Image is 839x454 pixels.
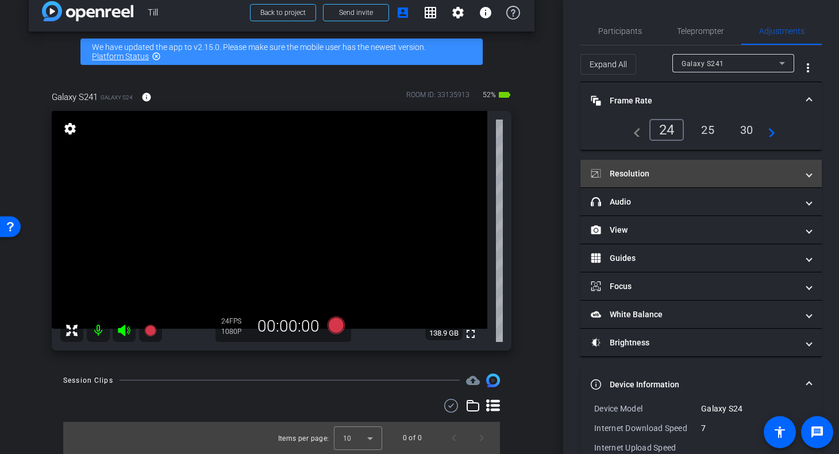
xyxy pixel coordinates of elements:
mat-panel-title: Audio [591,196,798,208]
mat-panel-title: View [591,224,798,236]
div: 24 [649,119,684,141]
mat-icon: navigate_before [627,123,641,137]
div: Frame Rate [580,119,822,150]
mat-icon: info [479,6,492,20]
button: More Options for Adjustments Panel [794,54,822,82]
span: Adjustments [759,27,805,35]
span: 52% [481,86,498,104]
mat-icon: info [141,92,152,102]
button: Expand All [580,54,636,75]
mat-panel-title: Focus [591,280,798,293]
mat-expansion-panel-header: Frame Rate [580,82,822,119]
mat-panel-title: White Balance [591,309,798,321]
div: Device Model [594,403,701,414]
div: 30 [732,120,762,140]
span: Galaxy S241 [682,60,724,68]
mat-icon: fullscreen [464,327,478,341]
mat-icon: grid_on [424,6,437,20]
span: Teleprompter [677,27,724,35]
mat-icon: battery_std [498,88,511,102]
mat-icon: account_box [396,6,410,20]
img: Session clips [486,374,500,387]
mat-icon: more_vert [801,61,815,75]
span: 138.9 GB [425,326,463,340]
mat-panel-title: Brightness [591,337,798,349]
mat-icon: accessibility [773,425,787,439]
mat-panel-title: Frame Rate [591,95,798,107]
mat-expansion-panel-header: Focus [580,272,822,300]
div: 24 [221,317,250,326]
div: 7 [701,422,808,434]
mat-icon: settings [451,6,465,20]
mat-icon: highlight_off [152,52,161,61]
span: Expand All [590,53,627,75]
mat-icon: cloud_upload [466,374,480,387]
a: Platform Status [92,52,149,61]
div: Galaxy S24 [701,403,808,414]
span: Till [148,1,243,24]
button: Next page [468,424,495,452]
div: Items per page: [278,433,329,444]
span: Galaxy S241 [52,91,98,103]
mat-expansion-panel-header: Device Information [580,366,822,403]
button: Back to project [250,4,316,21]
button: Send invite [323,4,389,21]
span: FPS [229,317,241,325]
mat-expansion-panel-header: Brightness [580,329,822,356]
div: 1080P [221,327,250,336]
span: Back to project [260,9,306,17]
mat-expansion-panel-header: Resolution [580,160,822,187]
span: Galaxy S24 [101,93,133,102]
div: 25 [692,120,723,140]
mat-icon: navigate_next [761,123,775,137]
mat-icon: message [810,425,824,439]
mat-expansion-panel-header: Audio [580,188,822,216]
button: Previous page [440,424,468,452]
mat-expansion-panel-header: White Balance [580,301,822,328]
div: 00:00:00 [250,317,327,336]
mat-icon: settings [62,122,78,136]
mat-expansion-panel-header: Guides [580,244,822,272]
mat-panel-title: Resolution [591,168,798,180]
div: Internet Upload Speed [594,442,701,453]
img: app-logo [42,1,133,21]
span: Participants [598,27,642,35]
span: Send invite [339,8,373,17]
div: 0 of 0 [403,432,422,444]
div: Internet Download Speed [594,422,701,434]
div: ROOM ID: 33135913 [406,90,469,106]
span: Destinations for your clips [466,374,480,387]
div: We have updated the app to v2.15.0. Please make sure the mobile user has the newest version. [80,39,483,65]
mat-panel-title: Device Information [591,379,798,391]
mat-expansion-panel-header: View [580,216,822,244]
mat-panel-title: Guides [591,252,798,264]
div: Session Clips [63,375,113,386]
